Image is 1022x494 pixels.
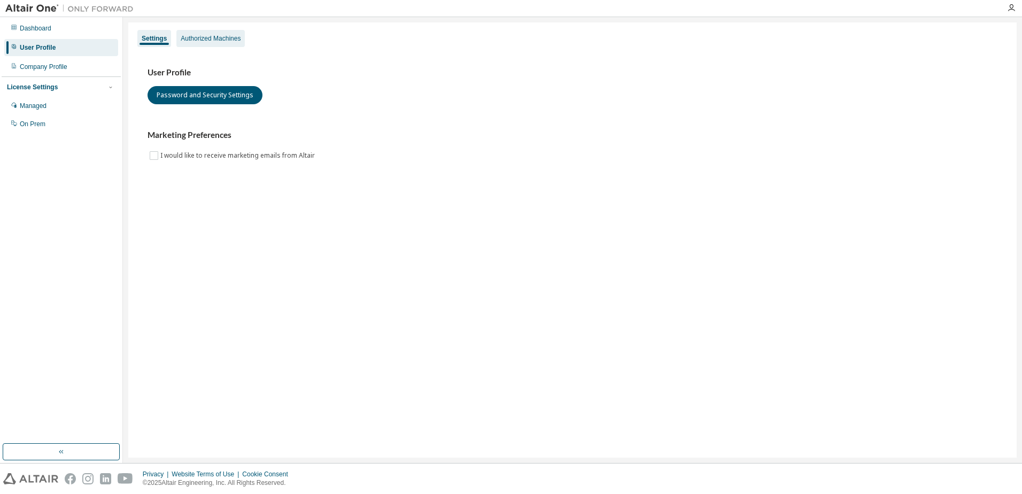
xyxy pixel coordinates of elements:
div: Authorized Machines [181,34,241,43]
div: On Prem [20,120,45,128]
img: youtube.svg [118,473,133,484]
button: Password and Security Settings [148,86,262,104]
img: instagram.svg [82,473,94,484]
img: altair_logo.svg [3,473,58,484]
div: Settings [142,34,167,43]
div: Cookie Consent [242,470,294,478]
div: Privacy [143,470,172,478]
h3: Marketing Preferences [148,130,997,141]
img: facebook.svg [65,473,76,484]
div: Dashboard [20,24,51,33]
label: I would like to receive marketing emails from Altair [160,149,317,162]
div: Managed [20,102,47,110]
div: Website Terms of Use [172,470,242,478]
div: Company Profile [20,63,67,71]
img: Altair One [5,3,139,14]
div: User Profile [20,43,56,52]
div: License Settings [7,83,58,91]
h3: User Profile [148,67,997,78]
img: linkedin.svg [100,473,111,484]
p: © 2025 Altair Engineering, Inc. All Rights Reserved. [143,478,295,488]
